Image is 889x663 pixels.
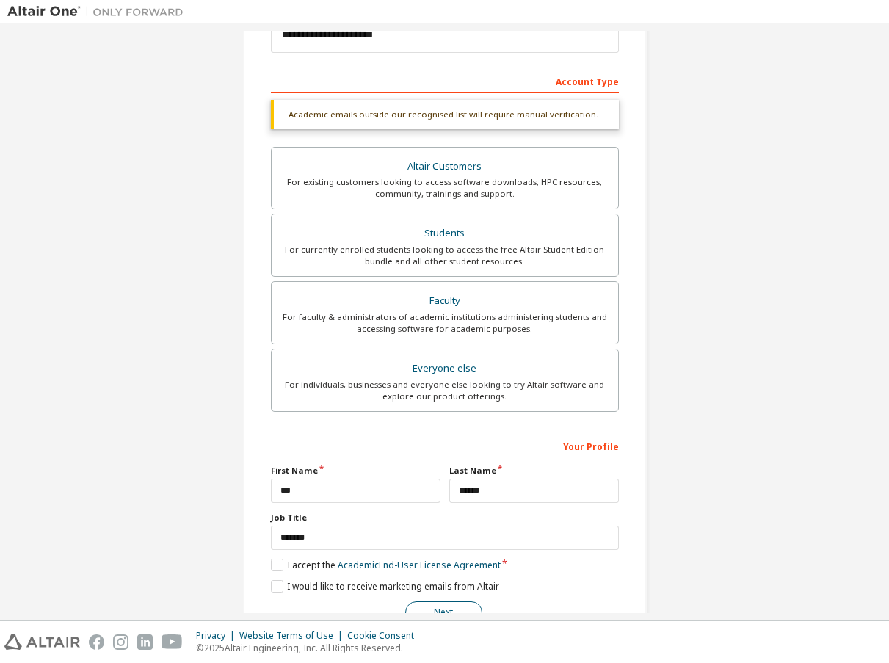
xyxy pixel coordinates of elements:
[449,465,619,477] label: Last Name
[271,69,619,93] div: Account Type
[271,100,619,129] div: Academic emails outside our recognised list will require manual verification.
[271,559,501,571] label: I accept the
[162,634,183,650] img: youtube.svg
[347,630,423,642] div: Cookie Consent
[4,634,80,650] img: altair_logo.svg
[113,634,128,650] img: instagram.svg
[280,311,609,335] div: For faculty & administrators of academic institutions administering students and accessing softwa...
[338,559,501,571] a: Academic End-User License Agreement
[271,465,440,477] label: First Name
[196,630,239,642] div: Privacy
[89,634,104,650] img: facebook.svg
[280,291,609,311] div: Faculty
[280,156,609,177] div: Altair Customers
[196,642,423,654] p: © 2025 Altair Engineering, Inc. All Rights Reserved.
[271,512,619,523] label: Job Title
[7,4,191,19] img: Altair One
[271,580,499,593] label: I would like to receive marketing emails from Altair
[280,244,609,267] div: For currently enrolled students looking to access the free Altair Student Edition bundle and all ...
[405,601,482,623] button: Next
[280,176,609,200] div: For existing customers looking to access software downloads, HPC resources, community, trainings ...
[271,434,619,457] div: Your Profile
[280,379,609,402] div: For individuals, businesses and everyone else looking to try Altair software and explore our prod...
[137,634,153,650] img: linkedin.svg
[280,223,609,244] div: Students
[280,358,609,379] div: Everyone else
[239,630,347,642] div: Website Terms of Use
